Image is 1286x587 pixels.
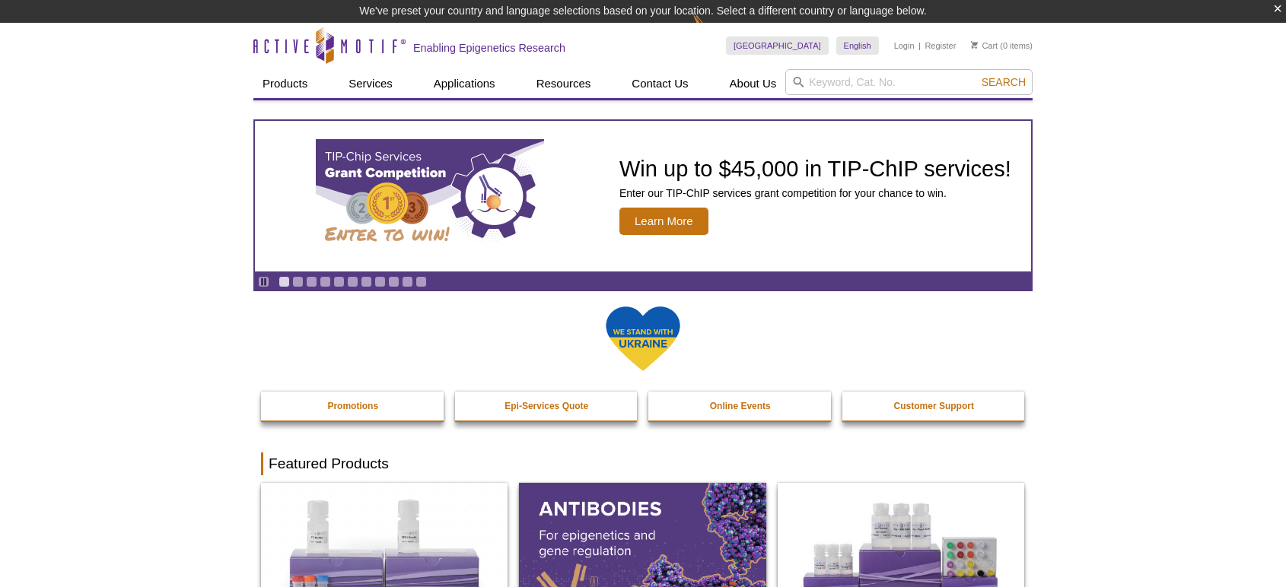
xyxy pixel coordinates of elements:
[605,305,681,373] img: We Stand With Ukraine
[320,276,331,287] a: Go to slide 4
[292,276,304,287] a: Go to slide 2
[374,276,386,287] a: Go to slide 8
[721,69,786,98] a: About Us
[425,69,505,98] a: Applications
[413,41,565,55] h2: Enabling Epigenetics Research
[622,69,697,98] a: Contact Us
[327,401,378,411] strong: Promotions
[261,452,1025,475] h2: Featured Products
[971,40,998,51] a: Cart
[527,69,600,98] a: Resources
[261,392,445,420] a: Promotions
[648,392,832,420] a: Online Events
[339,69,402,98] a: Services
[971,41,978,49] img: Your Cart
[619,186,1011,200] p: Enter our TIP-ChIP services grant competition for your chance to win.
[279,276,290,287] a: Go to slide 1
[316,139,544,253] img: TIP-ChIP Services Grant Competition
[842,392,1027,420] a: Customer Support
[361,276,372,287] a: Go to slide 7
[836,36,879,55] a: English
[785,69,1033,95] input: Keyword, Cat. No.
[918,36,921,55] li: |
[388,276,399,287] a: Go to slide 9
[402,276,413,287] a: Go to slide 10
[982,76,1026,88] span: Search
[347,276,358,287] a: Go to slide 6
[971,36,1033,55] li: (0 items)
[619,208,708,235] span: Learn More
[977,75,1030,89] button: Search
[415,276,427,287] a: Go to slide 11
[333,276,345,287] a: Go to slide 5
[258,276,269,287] a: Toggle autoplay
[894,401,974,411] strong: Customer Support
[253,69,317,98] a: Products
[306,276,317,287] a: Go to slide 3
[894,40,915,51] a: Login
[255,121,1031,271] a: TIP-ChIP Services Grant Competition Win up to $45,000 in TIP-ChIP services! Enter our TIP-ChIP se...
[619,157,1011,180] h2: Win up to $45,000 in TIP-ChIP services!
[726,36,829,55] a: [GEOGRAPHIC_DATA]
[692,11,733,47] img: Change Here
[505,401,588,411] strong: Epi-Services Quote
[925,40,956,51] a: Register
[710,401,771,411] strong: Online Events
[455,392,639,420] a: Epi-Services Quote
[255,121,1031,271] article: TIP-ChIP Services Grant Competition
